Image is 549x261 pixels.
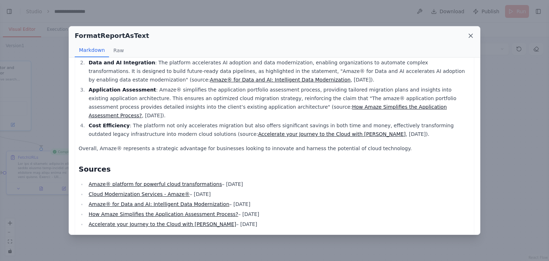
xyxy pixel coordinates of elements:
[89,201,229,207] a: Amaze® for Data and AI: Intelligent Data Modernization
[86,200,470,208] li: – [DATE]
[75,31,149,41] h2: FormatReportAsText
[86,121,470,138] li: : The platform not only accelerates migration but also offers significant savings in both time an...
[258,131,406,137] a: Accelerate your Journey to the Cloud with [PERSON_NAME]
[86,85,470,120] li: : Amaze® simplifies the application portfolio assessment process, providing tailored migration pl...
[210,77,351,83] a: Amaze® for Data and AI: Intelligent Data Modernization
[89,191,190,197] a: Cloud Modernization Services - Amaze®
[86,220,470,228] li: – [DATE]
[89,211,238,217] a: How Amaze Simplifies the Application Assessment Process?
[89,181,222,187] a: Amaze® platform for powerful cloud transformations
[86,190,470,198] li: – [DATE]
[89,87,156,93] strong: Application Assessment
[89,104,447,118] a: How Amaze Simplifies the Application Assessment Process?
[86,58,470,84] li: : The platform accelerates AI adoption and data modernization, enabling organizations to automate...
[79,164,470,174] h2: Sources
[109,44,128,57] button: Raw
[75,44,109,57] button: Markdown
[89,60,155,65] strong: Data and AI Integration
[79,144,470,153] p: Overall, Amaze® represents a strategic advantage for businesses looking to innovate and harness t...
[86,210,470,218] li: – [DATE]
[89,221,236,227] a: Accelerate your Journey to the Cloud with [PERSON_NAME]
[86,180,470,188] li: – [DATE]
[89,123,130,128] strong: Cost Efficiency
[79,234,470,243] p: : HIGH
